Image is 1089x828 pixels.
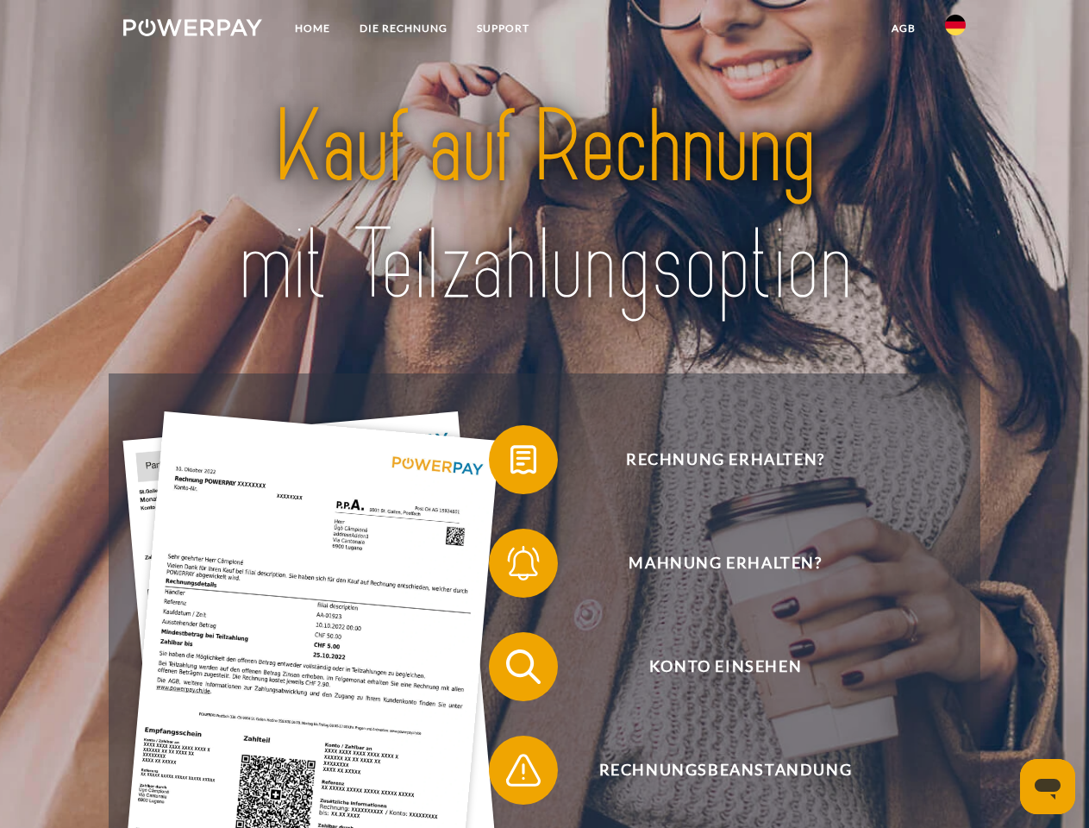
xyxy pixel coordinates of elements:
button: Konto einsehen [489,632,937,701]
img: title-powerpay_de.svg [165,83,924,330]
img: qb_bell.svg [502,542,545,585]
img: qb_bill.svg [502,438,545,481]
img: de [945,15,966,35]
a: SUPPORT [462,13,544,44]
button: Mahnung erhalten? [489,529,937,598]
button: Rechnung erhalten? [489,425,937,494]
span: Rechnung erhalten? [514,425,936,494]
img: qb_search.svg [502,645,545,688]
span: Rechnungsbeanstandung [514,736,936,805]
img: logo-powerpay-white.svg [123,19,262,36]
span: Mahnung erhalten? [514,529,936,598]
span: Konto einsehen [514,632,936,701]
a: Home [280,13,345,44]
a: agb [877,13,930,44]
img: qb_warning.svg [502,749,545,792]
button: Rechnungsbeanstandung [489,736,937,805]
iframe: Schaltfläche zum Öffnen des Messaging-Fensters [1020,759,1075,814]
a: DIE RECHNUNG [345,13,462,44]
